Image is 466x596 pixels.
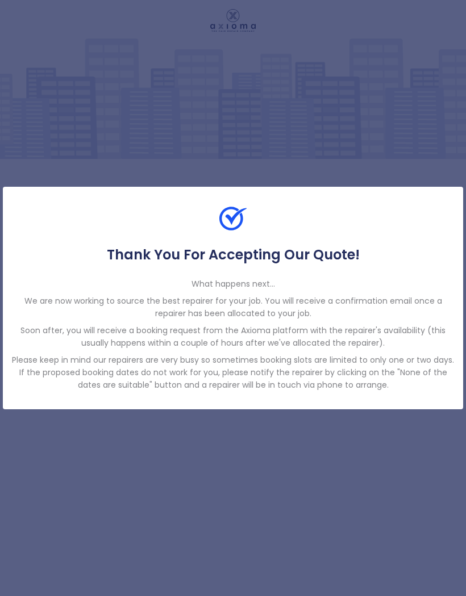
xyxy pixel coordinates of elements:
[12,295,454,320] p: We are now working to source the best repairer for your job. You will receive a confirmation emai...
[12,246,454,264] h5: Thank You For Accepting Our Quote!
[219,205,247,232] img: Check
[12,278,454,290] p: What happens next...
[12,354,454,391] p: Please keep in mind our repairers are very busy so sometimes booking slots are limited to only on...
[12,324,454,349] p: Soon after, you will receive a booking request from the Axioma platform with the repairer's avail...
